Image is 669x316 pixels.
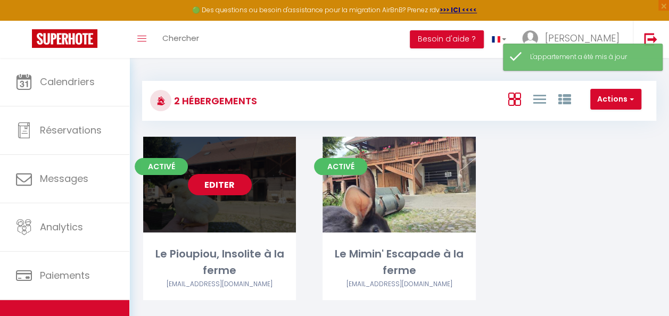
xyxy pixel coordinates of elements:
[508,90,521,107] a: Vue en Box
[40,123,102,137] span: Réservations
[135,158,188,175] span: Activé
[32,29,97,48] img: Super Booking
[530,52,651,62] div: L'appartement a été mis à jour
[323,246,475,279] div: Le Mimin' Escapade à la ferme
[558,90,571,107] a: Vue par Groupe
[314,158,367,175] span: Activé
[154,21,207,58] a: Chercher
[644,32,657,46] img: logout
[40,269,90,282] span: Paiements
[323,279,475,289] div: Airbnb
[545,31,620,45] span: [PERSON_NAME]
[440,5,477,14] a: >>> ICI <<<<
[410,30,484,48] button: Besoin d'aide ?
[171,89,257,113] h3: 2 Hébergements
[143,279,296,289] div: Airbnb
[40,172,88,185] span: Messages
[40,75,95,88] span: Calendriers
[162,32,199,44] span: Chercher
[514,21,633,58] a: ... [PERSON_NAME]
[40,220,83,234] span: Analytics
[522,30,538,46] img: ...
[533,90,546,107] a: Vue en Liste
[188,174,252,195] a: Editer
[590,89,641,110] button: Actions
[143,246,296,279] div: Le Pioupiou, Insolite à la ferme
